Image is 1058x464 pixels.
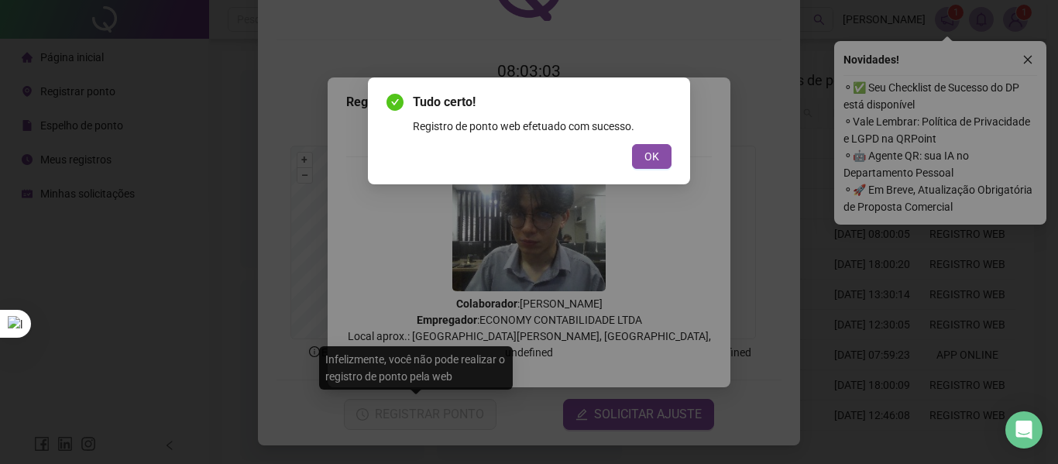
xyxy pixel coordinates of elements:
span: check-circle [386,94,404,111]
button: OK [632,144,672,169]
div: Registro de ponto web efetuado com sucesso. [413,118,672,135]
div: Open Intercom Messenger [1005,411,1043,449]
span: Tudo certo! [413,93,672,112]
span: OK [644,148,659,165]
